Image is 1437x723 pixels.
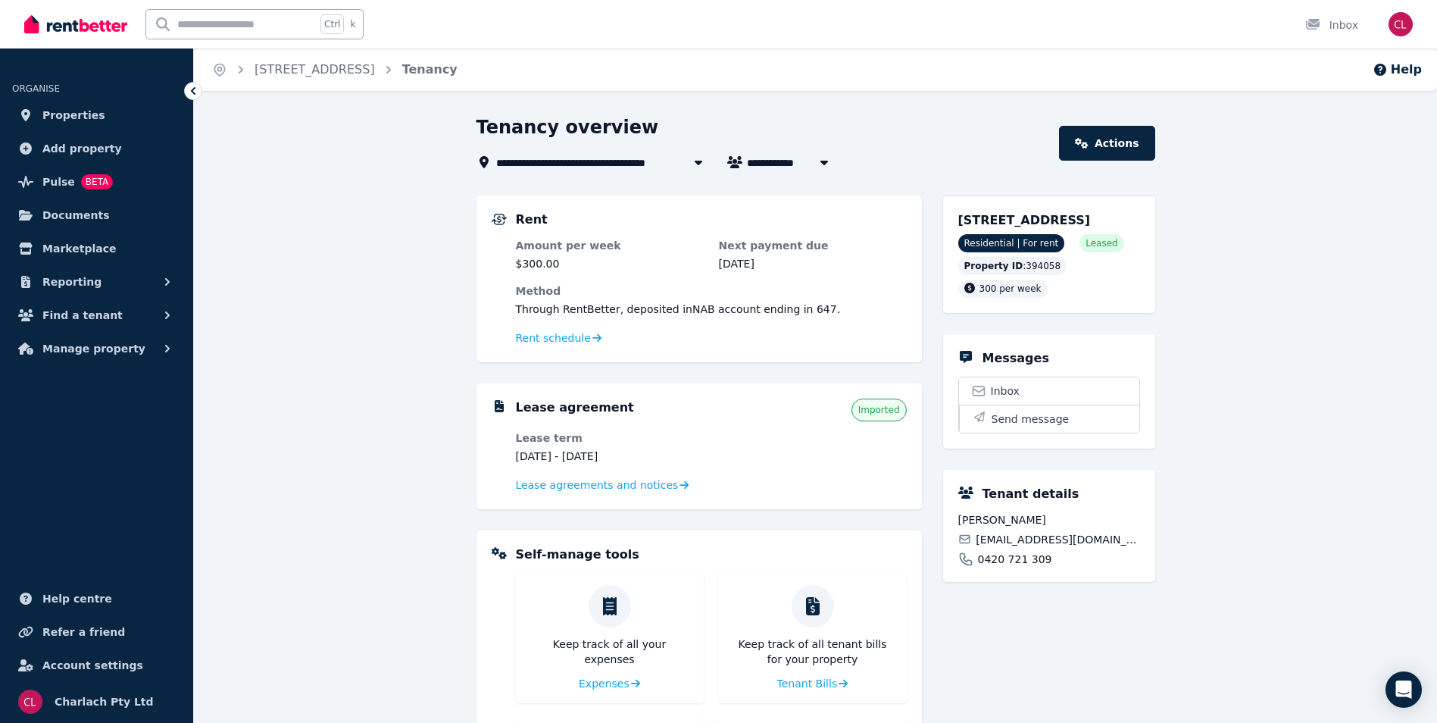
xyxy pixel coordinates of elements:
span: Imported [858,404,900,416]
a: Expenses [579,676,640,691]
button: Find a tenant [12,300,181,330]
nav: Breadcrumb [194,49,476,91]
span: Account settings [42,656,143,674]
div: : 394058 [958,257,1067,275]
a: Properties [12,100,181,130]
a: PulseBETA [12,167,181,197]
dt: Next payment due [719,238,907,253]
span: Marketplace [42,239,116,258]
a: Rent schedule [516,330,602,346]
span: Properties [42,106,105,124]
h5: Self-manage tools [516,546,639,564]
span: [EMAIL_ADDRESS][DOMAIN_NAME] [976,532,1139,547]
button: Reporting [12,267,181,297]
span: 0420 721 309 [978,552,1052,567]
span: Through RentBetter , deposited in NAB account ending in 647 . [516,303,841,315]
span: Add property [42,139,122,158]
button: Help [1373,61,1422,79]
span: Property ID [964,260,1023,272]
div: Inbox [1305,17,1358,33]
span: Help centre [42,590,112,608]
a: [STREET_ADDRESS] [255,62,375,77]
a: Inbox [959,377,1139,405]
a: Help centre [12,584,181,614]
span: Lease agreements and notices [516,477,679,493]
dd: [DATE] - [DATE] [516,449,704,464]
p: Keep track of all tenant bills for your property [731,637,895,667]
span: ORGANISE [12,83,60,94]
span: Manage property [42,340,145,358]
dd: [DATE] [719,256,907,271]
h5: Lease agreement [516,399,634,417]
a: Refer a friend [12,617,181,647]
a: Documents [12,200,181,230]
h5: Tenant details [982,485,1079,503]
a: Tenancy [402,62,458,77]
span: [STREET_ADDRESS] [958,213,1091,227]
a: Add property [12,133,181,164]
dt: Lease term [516,430,704,446]
span: Leased [1086,237,1117,249]
button: Manage property [12,333,181,364]
span: Find a tenant [42,306,123,324]
dt: Amount per week [516,238,704,253]
a: Actions [1059,126,1154,161]
span: Rent schedule [516,330,591,346]
a: Tenant Bills [777,676,848,691]
span: Ctrl [320,14,344,34]
span: k [350,18,355,30]
span: Residential | For rent [958,234,1065,252]
span: Inbox [991,383,1020,399]
h1: Tenancy overview [476,115,659,139]
span: BETA [81,174,113,189]
span: 300 per week [979,283,1042,294]
button: Send message [959,405,1139,433]
img: Charlach Pty Ltd [18,690,42,714]
span: Charlach Pty Ltd [55,693,154,711]
span: Documents [42,206,110,224]
div: Open Intercom Messenger [1385,671,1422,708]
span: Expenses [579,676,629,691]
span: Refer a friend [42,623,125,641]
h5: Messages [982,349,1049,368]
a: Lease agreements and notices [516,477,689,493]
img: Rental Payments [492,214,507,225]
span: Tenant Bills [777,676,838,691]
dd: $300.00 [516,256,704,271]
a: Marketplace [12,233,181,264]
p: Keep track of all your expenses [528,637,692,667]
span: Reporting [42,273,102,291]
span: Pulse [42,173,75,191]
h5: Rent [516,211,548,229]
img: RentBetter [24,13,127,36]
span: Send message [992,412,1070,427]
img: Charlach Pty Ltd [1389,12,1413,36]
dt: Method [516,283,907,299]
a: Account settings [12,650,181,681]
span: [PERSON_NAME] [958,512,1140,527]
